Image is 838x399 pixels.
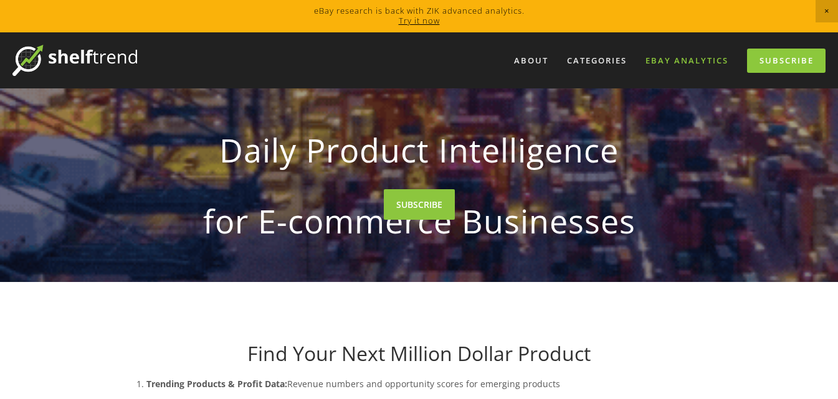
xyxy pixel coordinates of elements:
[399,15,440,26] a: Try it now
[146,376,717,392] p: Revenue numbers and opportunity scores for emerging products
[747,49,826,73] a: Subscribe
[559,50,635,71] div: Categories
[384,189,455,220] a: SUBSCRIBE
[141,121,697,179] strong: Daily Product Intelligence
[141,192,697,250] strong: for E-commerce Businesses
[506,50,556,71] a: About
[121,342,717,365] h1: Find Your Next Million Dollar Product
[637,50,736,71] a: eBay Analytics
[146,378,287,390] strong: Trending Products & Profit Data:
[12,45,137,76] img: ShelfTrend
